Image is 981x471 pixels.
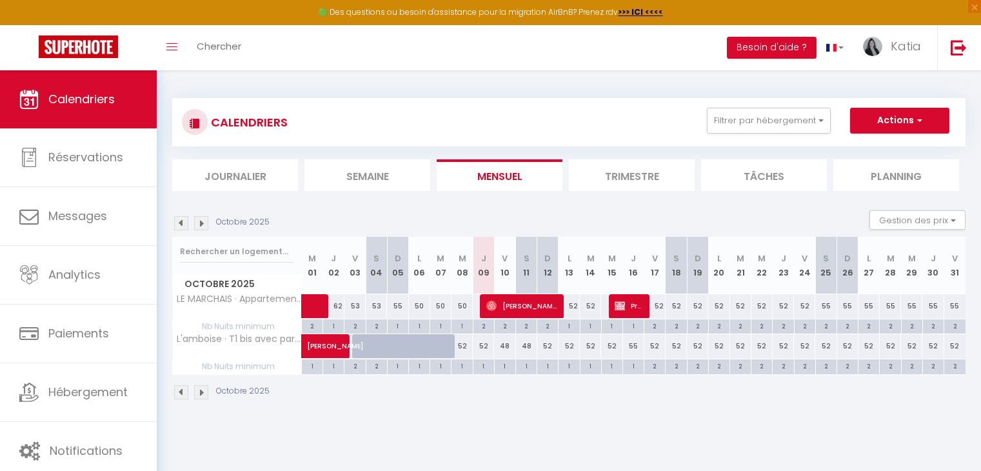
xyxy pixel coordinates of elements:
div: 2 [880,319,900,332]
th: 18 [666,237,687,294]
div: 2 [923,319,944,332]
span: Notifications [50,443,123,459]
div: 1 [580,319,601,332]
div: 50 [430,294,451,318]
div: 52 [858,334,880,358]
div: 52 [559,294,580,318]
div: 1 [323,319,344,332]
span: Hébergement [48,384,128,400]
div: 52 [644,334,666,358]
div: 52 [537,334,559,358]
div: 1 [430,319,451,332]
abbr: M [608,252,616,265]
div: 1 [559,359,579,372]
abbr: J [331,252,336,265]
div: 2 [902,359,922,372]
img: ... [863,37,882,56]
div: 2 [366,319,387,332]
a: ... Katia [853,25,937,70]
th: 03 [344,237,366,294]
div: 52 [773,294,794,318]
abbr: V [352,252,358,265]
div: 2 [666,359,686,372]
div: 55 [837,294,858,318]
abbr: J [781,252,786,265]
abbr: L [417,252,421,265]
span: Chercher [197,39,241,53]
abbr: M [737,252,744,265]
div: 52 [773,334,794,358]
li: Semaine [304,159,430,191]
abbr: S [373,252,379,265]
div: 55 [623,334,644,358]
abbr: J [931,252,936,265]
th: 10 [494,237,515,294]
p: Octobre 2025 [216,385,270,397]
div: 52 [687,334,708,358]
th: 24 [794,237,815,294]
abbr: M [308,252,316,265]
div: 2 [751,359,772,372]
div: 2 [751,319,772,332]
div: 52 [751,334,773,358]
div: 2 [858,319,879,332]
abbr: L [568,252,571,265]
span: Réservations [48,149,123,165]
abbr: M [587,252,595,265]
div: 2 [944,359,966,372]
button: Actions [850,108,949,134]
abbr: M [908,252,916,265]
th: 20 [708,237,729,294]
span: Propriétaire Barthélémy [615,294,643,318]
abbr: S [524,252,530,265]
th: 01 [302,237,323,294]
span: LE MARCHAIS · Appartement cosy et plein de caractère - Vannes [175,294,304,304]
div: 52 [730,294,751,318]
span: L'amboise · T1 bis avec parking – à 10 min à pied du centre [175,334,304,344]
th: 27 [858,237,880,294]
div: 2 [944,319,966,332]
abbr: V [802,252,808,265]
th: 22 [751,237,773,294]
div: 2 [644,319,665,332]
button: Gestion des prix [869,210,966,230]
div: 52 [601,334,622,358]
div: 1 [602,359,622,372]
div: 52 [580,294,601,318]
th: 31 [944,237,966,294]
abbr: M [887,252,895,265]
th: 17 [644,237,666,294]
li: Planning [833,159,959,191]
div: 55 [944,294,966,318]
div: 2 [495,319,515,332]
abbr: V [952,252,958,265]
div: 2 [795,359,815,372]
th: 23 [773,237,794,294]
abbr: M [758,252,766,265]
abbr: L [717,252,721,265]
div: 55 [922,294,944,318]
div: 53 [344,294,366,318]
a: >>> ICI <<<< [618,6,663,17]
div: 1 [495,359,515,372]
div: 52 [730,334,751,358]
span: Octobre 2025 [173,275,301,294]
div: 1 [430,359,451,372]
abbr: D [395,252,401,265]
span: [PERSON_NAME] [486,294,557,318]
abbr: V [502,252,508,265]
div: 1 [537,359,558,372]
div: 1 [451,319,472,332]
div: 52 [451,334,473,358]
a: Chercher [187,25,251,70]
div: 2 [902,319,922,332]
div: 2 [709,319,729,332]
abbr: M [437,252,444,265]
abbr: M [459,252,466,265]
th: 30 [922,237,944,294]
li: Tâches [701,159,827,191]
th: 06 [409,237,430,294]
th: 07 [430,237,451,294]
abbr: J [481,252,486,265]
th: 02 [323,237,344,294]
